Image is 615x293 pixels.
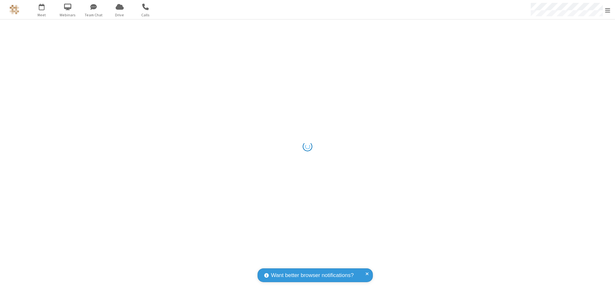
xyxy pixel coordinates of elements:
[82,12,106,18] span: Team Chat
[271,271,354,280] span: Want better browser notifications?
[108,12,132,18] span: Drive
[56,12,80,18] span: Webinars
[134,12,158,18] span: Calls
[10,5,19,14] img: QA Selenium DO NOT DELETE OR CHANGE
[30,12,54,18] span: Meet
